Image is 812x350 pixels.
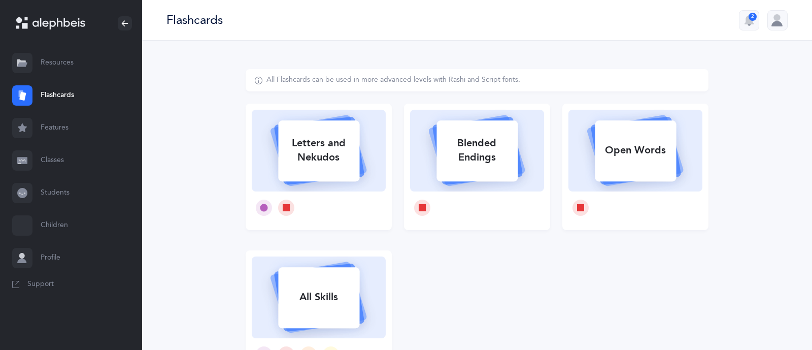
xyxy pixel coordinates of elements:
div: 2 [749,13,757,21]
div: All Flashcards can be used in more advanced levels with Rashi and Script fonts. [266,75,520,85]
div: Flashcards [166,12,223,28]
div: Open Words [595,137,676,164]
button: 2 [739,10,759,30]
div: Blended Endings [436,130,518,171]
div: All Skills [278,284,359,310]
span: Support [27,279,54,290]
div: Letters and Nekudos [278,130,359,171]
